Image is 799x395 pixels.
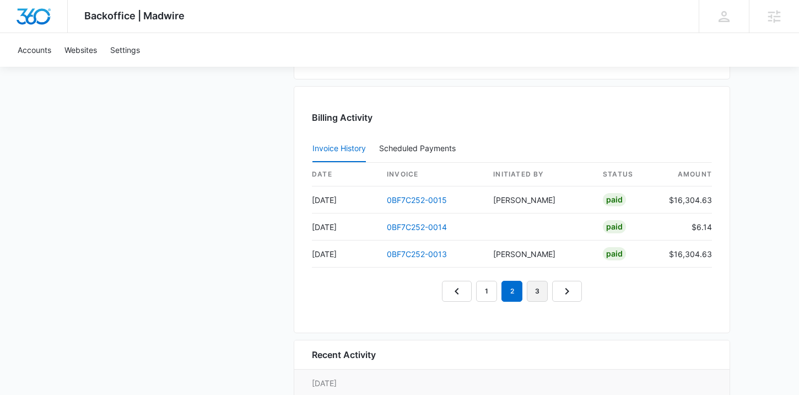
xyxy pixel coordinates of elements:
[312,111,712,124] h3: Billing Activity
[484,241,594,268] td: [PERSON_NAME]
[660,241,712,268] td: $16,304.63
[387,195,447,205] a: 0BF7C252-0015
[660,213,712,241] td: $6.14
[603,247,626,260] div: Paid
[58,33,104,67] a: Websites
[442,281,582,302] nav: Pagination
[603,220,626,233] div: Paid
[312,213,378,241] td: [DATE]
[476,281,497,302] a: Page 1
[552,281,582,302] a: Next Page
[660,163,712,186] th: amount
[387,249,447,259] a: 0BF7C252-0013
[312,348,376,361] h6: Recent Activity
[442,281,472,302] a: Previous Page
[484,186,594,213] td: [PERSON_NAME]
[84,10,185,22] span: Backoffice | Madwire
[312,186,378,213] td: [DATE]
[501,281,522,302] em: 2
[312,163,378,186] th: date
[484,163,594,186] th: Initiated By
[11,33,58,67] a: Accounts
[379,145,460,152] div: Scheduled Payments
[312,241,378,268] td: [DATE]
[312,377,712,389] p: [DATE]
[594,163,660,186] th: status
[312,136,366,162] button: Invoice History
[104,33,147,67] a: Settings
[603,193,626,206] div: Paid
[660,186,712,213] td: $16,304.63
[527,281,548,302] a: Page 3
[378,163,484,186] th: invoice
[387,222,447,232] a: 0BF7C252-0014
